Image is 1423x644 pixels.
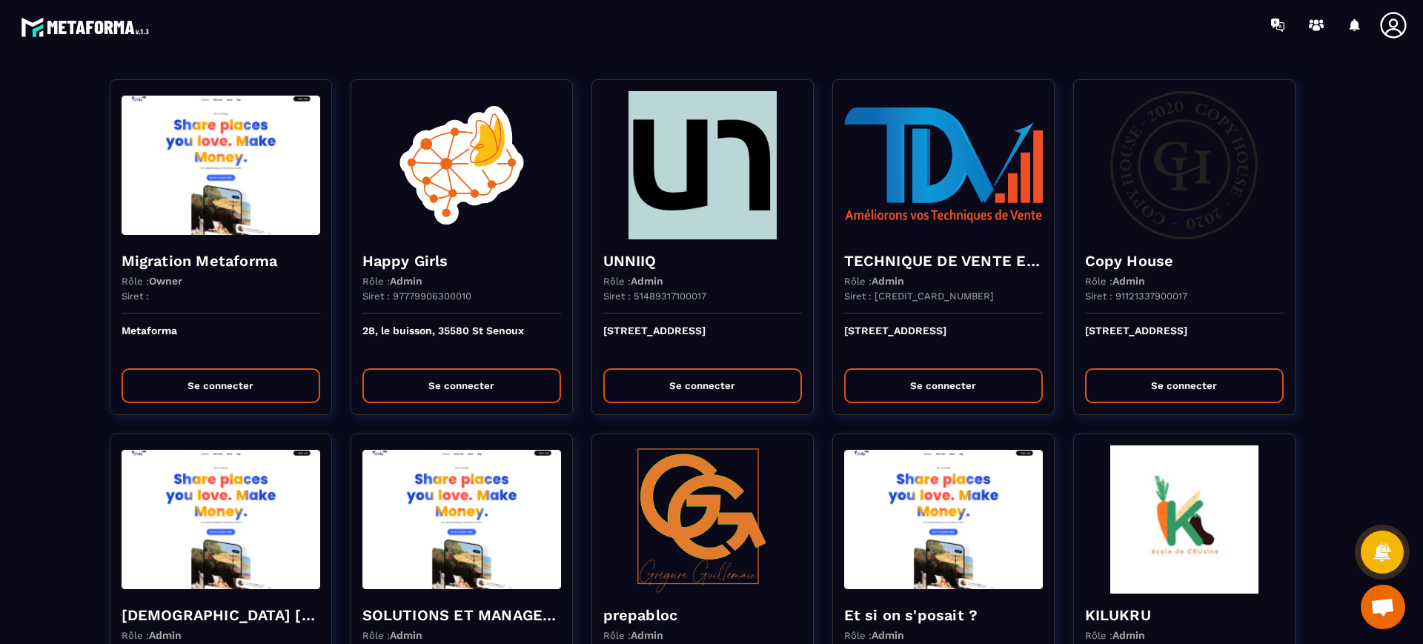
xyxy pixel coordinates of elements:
[844,629,904,641] p: Rôle :
[149,275,182,287] span: Owner
[362,291,471,302] p: Siret : 97779906300010
[122,629,182,641] p: Rôle :
[1085,275,1145,287] p: Rôle :
[122,368,320,403] button: Se connecter
[149,629,182,641] span: Admin
[390,629,422,641] span: Admin
[844,250,1043,271] h4: TECHNIQUE DE VENTE EDITION
[603,445,802,594] img: funnel-background
[1085,629,1145,641] p: Rôle :
[122,91,320,239] img: funnel-background
[1085,91,1284,239] img: funnel-background
[844,445,1043,594] img: funnel-background
[603,629,663,641] p: Rôle :
[362,629,422,641] p: Rôle :
[844,291,994,302] p: Siret : [CREDIT_CARD_NUMBER]
[1085,250,1284,271] h4: Copy House
[1112,629,1145,641] span: Admin
[362,445,561,594] img: funnel-background
[1085,325,1284,357] p: [STREET_ADDRESS]
[122,605,320,625] h4: [DEMOGRAPHIC_DATA] [GEOGRAPHIC_DATA]
[1112,275,1145,287] span: Admin
[1085,445,1284,594] img: funnel-background
[603,325,802,357] p: [STREET_ADDRESS]
[362,275,422,287] p: Rôle :
[390,275,422,287] span: Admin
[362,325,561,357] p: 28, le buisson, 35580 St Senoux
[844,91,1043,239] img: funnel-background
[603,275,663,287] p: Rôle :
[872,275,904,287] span: Admin
[603,605,802,625] h4: prepabloc
[362,250,561,271] h4: Happy Girls
[603,291,706,302] p: Siret : 51489317100017
[844,275,904,287] p: Rôle :
[362,368,561,403] button: Se connecter
[122,445,320,594] img: funnel-background
[122,250,320,271] h4: Migration Metaforma
[122,275,182,287] p: Rôle :
[631,629,663,641] span: Admin
[122,291,149,302] p: Siret :
[844,605,1043,625] h4: Et si on s'posait ?
[1085,368,1284,403] button: Se connecter
[631,275,663,287] span: Admin
[362,605,561,625] h4: SOLUTIONS ET MANAGERS
[122,325,320,357] p: Metaforma
[1085,605,1284,625] h4: KILUKRU
[603,368,802,403] button: Se connecter
[844,368,1043,403] button: Se connecter
[603,250,802,271] h4: UNNIIQ
[362,91,561,239] img: funnel-background
[872,629,904,641] span: Admin
[603,91,802,239] img: funnel-background
[21,13,154,41] img: logo
[844,325,1043,357] p: [STREET_ADDRESS]
[1085,291,1187,302] p: Siret : 91121337900017
[1361,585,1405,629] div: Ouvrir le chat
